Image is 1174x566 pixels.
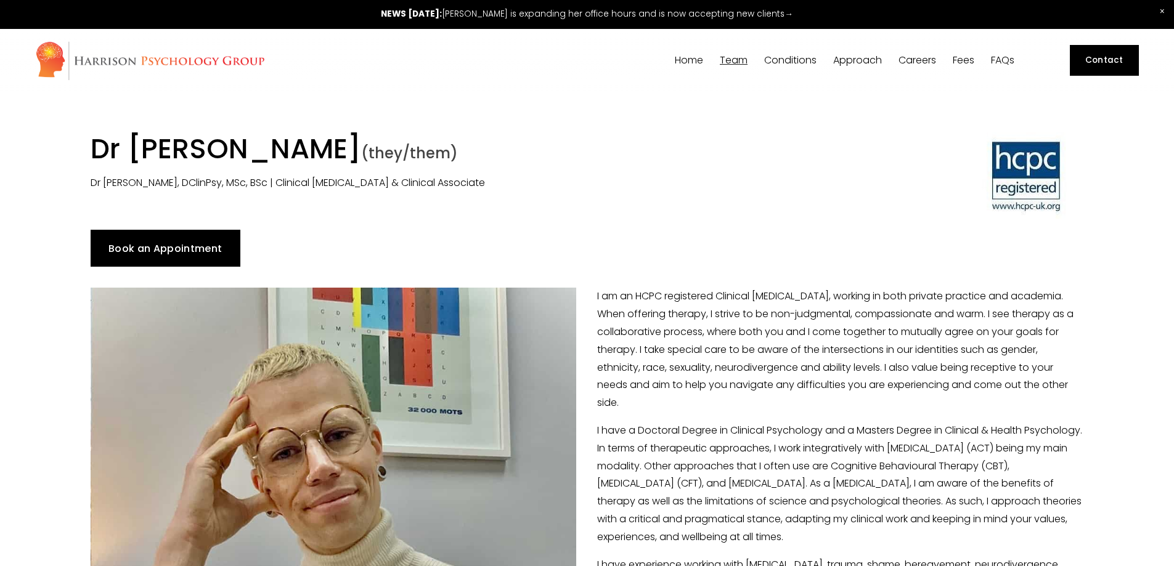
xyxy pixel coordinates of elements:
img: Harrison Psychology Group [35,41,265,81]
a: Contact [1070,45,1139,76]
a: Fees [953,55,974,67]
span: (they/them) [361,143,458,163]
span: Team [720,55,748,65]
span: Approach [833,55,882,65]
a: folder dropdown [720,55,748,67]
a: Book an Appointment [91,230,240,267]
p: I am an HCPC registered Clinical [MEDICAL_DATA], working in both private practice and academia. W... [91,288,1084,412]
a: Home [675,55,703,67]
a: folder dropdown [833,55,882,67]
a: folder dropdown [764,55,817,67]
p: Dr [PERSON_NAME], DClinPsy, MSc, BSc | Clinical [MEDICAL_DATA] & Clinical Associate [91,174,830,192]
a: Careers [899,55,936,67]
span: Conditions [764,55,817,65]
p: I have a Doctoral Degree in Clinical Psychology and a Masters Degree in Clinical & Health Psychol... [91,422,1084,546]
h1: Dr [PERSON_NAME] [91,132,830,171]
a: FAQs [991,55,1014,67]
